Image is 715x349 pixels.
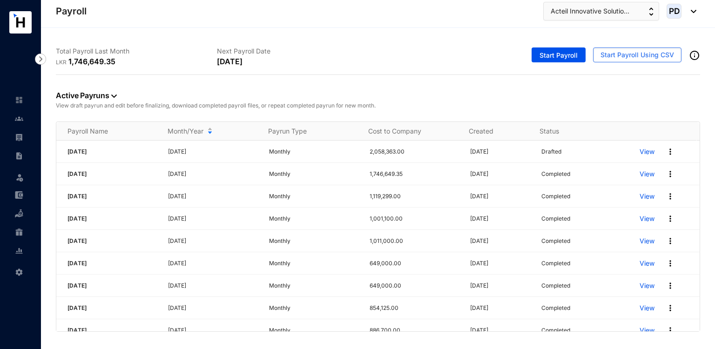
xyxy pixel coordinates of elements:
th: Created [458,122,528,141]
p: [DATE] [217,56,242,67]
p: Monthly [269,169,358,179]
img: more.27664ee4a8faa814348e188645a3c1fc.svg [666,326,675,335]
p: Completed [541,169,570,179]
p: [DATE] [168,169,257,179]
span: [DATE] [67,327,87,334]
span: [DATE] [67,148,87,155]
p: Monthly [269,326,358,335]
p: Completed [541,326,570,335]
p: LKR [56,58,68,67]
span: [DATE] [67,304,87,311]
span: [DATE] [67,282,87,289]
img: more.27664ee4a8faa814348e188645a3c1fc.svg [666,192,675,201]
p: [DATE] [168,192,257,201]
p: Monthly [269,236,358,246]
img: report-unselected.e6a6b4230fc7da01f883.svg [15,247,23,255]
img: more.27664ee4a8faa814348e188645a3c1fc.svg [666,236,675,246]
a: View [640,259,654,268]
p: [DATE] [168,147,257,156]
p: View [640,281,654,290]
p: [DATE] [470,214,530,223]
button: Acteil Innovative Solutio... [543,2,659,20]
p: Total Payroll Last Month [56,47,217,56]
th: Cost to Company [357,122,457,141]
p: Completed [541,236,570,246]
p: Monthly [269,259,358,268]
a: View [640,147,654,156]
li: Loan [7,204,30,223]
p: [DATE] [470,169,530,179]
span: Month/Year [168,127,203,136]
span: Acteil Innovative Solutio... [551,6,629,16]
p: [DATE] [470,281,530,290]
p: 1,746,649.35 [68,56,115,67]
th: Payroll Name [56,122,156,141]
p: 1,746,649.35 [370,169,459,179]
span: [DATE] [67,193,87,200]
img: leave-unselected.2934df6273408c3f84d9.svg [15,173,24,182]
a: View [640,214,654,223]
a: View [640,169,654,179]
li: Contacts [7,109,30,128]
span: [DATE] [67,215,87,222]
p: [DATE] [168,281,257,290]
li: Contracts [7,147,30,165]
img: loan-unselected.d74d20a04637f2d15ab5.svg [15,209,23,218]
th: Status [528,122,626,141]
span: Start Payroll Using CSV [600,50,674,60]
img: up-down-arrow.74152d26bf9780fbf563ca9c90304185.svg [649,7,654,16]
p: 1,001,100.00 [370,214,459,223]
li: Reports [7,242,30,260]
img: more.27664ee4a8faa814348e188645a3c1fc.svg [666,281,675,290]
li: Home [7,91,30,109]
img: people-unselected.118708e94b43a90eceab.svg [15,114,23,123]
p: [DATE] [168,326,257,335]
p: Completed [541,303,570,313]
button: Start Payroll [532,47,586,62]
img: more.27664ee4a8faa814348e188645a3c1fc.svg [666,303,675,313]
img: more.27664ee4a8faa814348e188645a3c1fc.svg [666,259,675,268]
p: Drafted [541,147,561,156]
a: View [640,303,654,313]
p: Monthly [269,303,358,313]
p: [DATE] [470,303,530,313]
a: View [640,236,654,246]
p: 1,119,299.00 [370,192,459,201]
span: Start Payroll [540,51,578,60]
p: [DATE] [168,214,257,223]
li: Expenses [7,186,30,204]
span: [DATE] [67,260,87,267]
p: Monthly [269,281,358,290]
img: payroll-unselected.b590312f920e76f0c668.svg [15,133,23,141]
img: info-outined.c2a0bb1115a2853c7f4cb4062ec879bc.svg [689,50,700,61]
img: dropdown-black.8e83cc76930a90b1a4fdb6d089b7bf3a.svg [686,10,696,13]
p: Completed [541,192,570,201]
li: Gratuity [7,223,30,242]
th: Payrun Type [257,122,357,141]
p: Monthly [269,192,358,201]
img: home-unselected.a29eae3204392db15eaf.svg [15,96,23,104]
p: Monthly [269,147,358,156]
p: [DATE] [168,259,257,268]
p: 886,700.00 [370,326,459,335]
p: [DATE] [470,259,530,268]
p: View [640,326,654,335]
p: [DATE] [470,147,530,156]
p: Next Payroll Date [217,47,378,56]
p: 649,000.00 [370,281,459,290]
p: [DATE] [470,192,530,201]
a: Active Payruns [56,91,117,100]
span: PD [668,7,680,15]
img: contract-unselected.99e2b2107c0a7dd48938.svg [15,152,23,160]
span: [DATE] [67,237,87,244]
img: more.27664ee4a8faa814348e188645a3c1fc.svg [666,147,675,156]
a: View [640,192,654,201]
p: [DATE] [168,236,257,246]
